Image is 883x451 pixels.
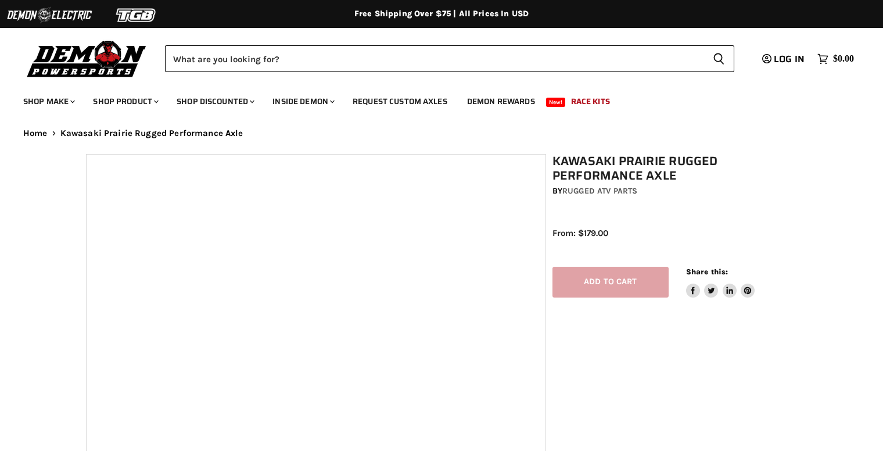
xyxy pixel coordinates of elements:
a: Shop Product [84,90,166,113]
span: Kawasaki Prairie Rugged Performance Axle [60,128,243,138]
img: Demon Powersports [23,38,150,79]
a: Rugged ATV Parts [562,186,637,196]
button: Search [703,45,734,72]
a: Home [23,128,48,138]
a: Shop Make [15,90,82,113]
span: Log in [774,52,805,66]
span: $0.00 [833,53,854,65]
a: Shop Discounted [168,90,261,113]
img: TGB Logo 2 [93,4,180,26]
ul: Main menu [15,85,851,113]
span: New! [546,98,566,107]
span: Share this: [686,267,728,276]
img: Demon Electric Logo 2 [6,4,93,26]
a: Inside Demon [264,90,342,113]
span: From: $179.00 [552,228,608,238]
a: Demon Rewards [458,90,544,113]
form: Product [165,45,734,72]
a: $0.00 [812,51,860,67]
div: by [552,185,803,198]
input: Search [165,45,703,72]
a: Race Kits [562,90,619,113]
a: Request Custom Axles [344,90,456,113]
aside: Share this: [686,267,755,298]
a: Log in [757,54,812,65]
h1: Kawasaki Prairie Rugged Performance Axle [552,154,803,183]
